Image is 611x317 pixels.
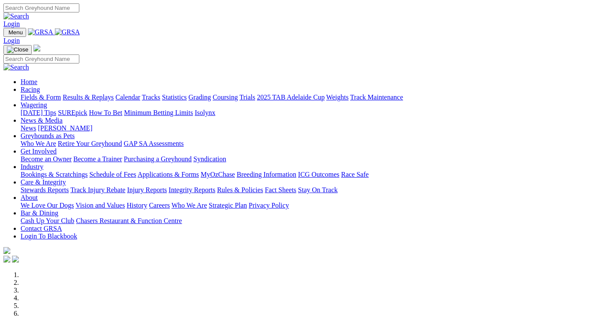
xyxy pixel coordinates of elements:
[21,171,87,178] a: Bookings & Scratchings
[33,45,40,51] img: logo-grsa-white.png
[169,186,215,193] a: Integrity Reports
[21,232,77,240] a: Login To Blackbook
[76,217,182,224] a: Chasers Restaurant & Function Centre
[3,45,32,54] button: Toggle navigation
[21,217,74,224] a: Cash Up Your Club
[21,186,69,193] a: Stewards Reports
[21,109,608,117] div: Wagering
[21,209,58,217] a: Bar & Dining
[193,155,226,163] a: Syndication
[21,217,608,225] div: Bar & Dining
[237,171,296,178] a: Breeding Information
[172,202,207,209] a: Who We Are
[21,163,43,170] a: Industry
[189,94,211,101] a: Grading
[21,117,63,124] a: News & Media
[350,94,403,101] a: Track Maintenance
[213,94,238,101] a: Coursing
[63,94,114,101] a: Results & Replays
[21,94,608,101] div: Racing
[142,94,160,101] a: Tracks
[21,86,40,93] a: Racing
[21,225,62,232] a: Contact GRSA
[3,28,26,37] button: Toggle navigation
[21,202,74,209] a: We Love Our Dogs
[89,109,123,116] a: How To Bet
[162,94,187,101] a: Statistics
[209,202,247,209] a: Strategic Plan
[21,140,608,148] div: Greyhounds as Pets
[9,29,23,36] span: Menu
[21,186,608,194] div: Care & Integrity
[3,20,20,27] a: Login
[58,109,87,116] a: SUREpick
[326,94,349,101] a: Weights
[3,12,29,20] img: Search
[201,171,235,178] a: MyOzChase
[7,46,28,53] img: Close
[124,109,193,116] a: Minimum Betting Limits
[21,109,56,116] a: [DATE] Tips
[115,94,140,101] a: Calendar
[257,94,325,101] a: 2025 TAB Adelaide Cup
[21,171,608,178] div: Industry
[21,194,38,201] a: About
[341,171,368,178] a: Race Safe
[239,94,255,101] a: Trials
[21,94,61,101] a: Fields & Form
[21,178,66,186] a: Care & Integrity
[3,37,20,44] a: Login
[21,148,57,155] a: Get Involved
[28,28,53,36] img: GRSA
[124,155,192,163] a: Purchasing a Greyhound
[298,186,337,193] a: Stay On Track
[124,140,184,147] a: GAP SA Assessments
[127,186,167,193] a: Injury Reports
[126,202,147,209] a: History
[21,78,37,85] a: Home
[3,256,10,263] img: facebook.svg
[265,186,296,193] a: Fact Sheets
[138,171,199,178] a: Applications & Forms
[21,155,608,163] div: Get Involved
[3,247,10,254] img: logo-grsa-white.png
[21,124,36,132] a: News
[21,124,608,132] div: News & Media
[58,140,122,147] a: Retire Your Greyhound
[75,202,125,209] a: Vision and Values
[149,202,170,209] a: Careers
[249,202,289,209] a: Privacy Policy
[21,132,75,139] a: Greyhounds as Pets
[89,171,136,178] a: Schedule of Fees
[73,155,122,163] a: Become a Trainer
[21,202,608,209] div: About
[195,109,215,116] a: Isolynx
[21,155,72,163] a: Become an Owner
[55,28,80,36] img: GRSA
[21,140,56,147] a: Who We Are
[217,186,263,193] a: Rules & Policies
[12,256,19,263] img: twitter.svg
[70,186,125,193] a: Track Injury Rebate
[38,124,92,132] a: [PERSON_NAME]
[3,54,79,63] input: Search
[3,63,29,71] img: Search
[3,3,79,12] input: Search
[21,101,47,109] a: Wagering
[298,171,339,178] a: ICG Outcomes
